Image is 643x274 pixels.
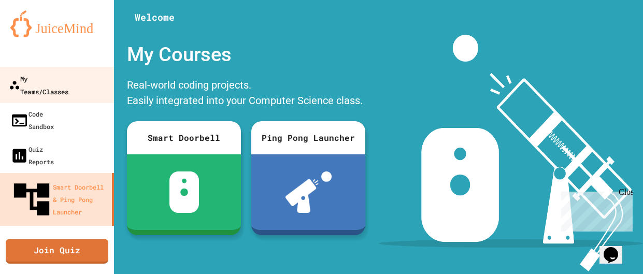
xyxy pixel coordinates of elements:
[122,75,370,113] div: Real-world coding projects. Easily integrated into your Computer Science class.
[10,10,104,37] img: logo-orange.svg
[285,171,332,213] img: ppl-with-ball.png
[169,171,199,213] img: sdb-white.svg
[599,233,633,264] iframe: chat widget
[10,108,54,133] div: Code Sandbox
[127,121,241,154] div: Smart Doorbell
[557,188,633,232] iframe: chat widget
[10,143,54,168] div: Quiz Reports
[251,121,365,154] div: Ping Pong Launcher
[122,35,370,75] div: My Courses
[4,4,72,66] div: Chat with us now!Close
[6,239,108,264] a: Join Quiz
[9,72,68,97] div: My Teams/Classes
[10,178,108,221] div: Smart Doorbell & Ping Pong Launcher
